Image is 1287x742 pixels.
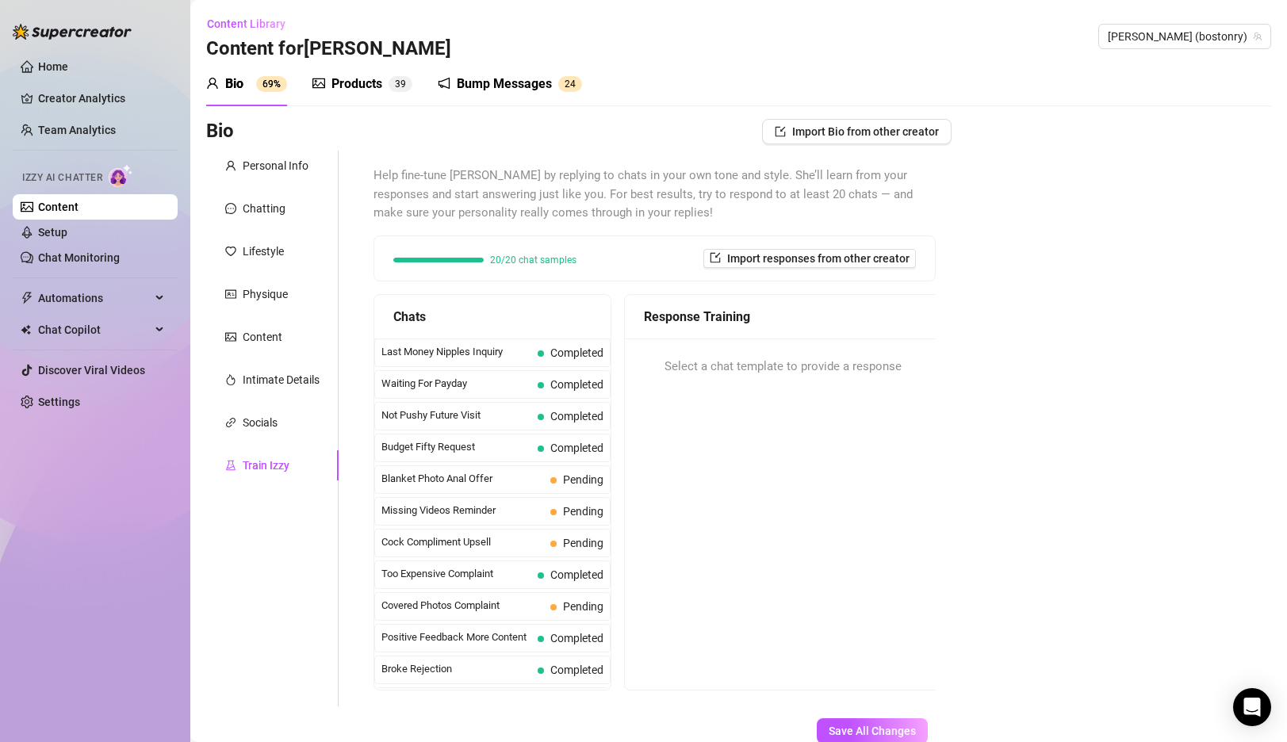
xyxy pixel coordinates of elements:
[381,344,531,360] span: Last Money Nipples Inquiry
[38,226,67,239] a: Setup
[381,534,544,550] span: Cock Compliment Upsell
[775,126,786,137] span: import
[38,124,116,136] a: Team Analytics
[727,252,910,265] span: Import responses from other creator
[1233,688,1271,726] div: Open Intercom Messenger
[225,460,236,471] span: experiment
[243,157,308,174] div: Personal Info
[225,160,236,171] span: user
[563,537,603,549] span: Pending
[38,251,120,264] a: Chat Monitoring
[550,346,603,359] span: Completed
[381,629,531,645] span: Positive Feedback More Content
[21,324,31,335] img: Chat Copilot
[550,568,603,581] span: Completed
[225,75,243,94] div: Bio
[256,76,287,92] sup: 69%
[563,505,603,518] span: Pending
[243,243,284,260] div: Lifestyle
[710,252,721,263] span: import
[38,317,151,342] span: Chat Copilot
[243,414,278,431] div: Socials
[563,600,603,613] span: Pending
[1253,32,1262,41] span: team
[381,471,544,487] span: Blanket Photo Anal Offer
[206,36,451,62] h3: Content for [PERSON_NAME]
[389,76,412,92] sup: 39
[381,566,531,582] span: Too Expensive Complaint
[225,331,236,342] span: picture
[550,664,603,676] span: Completed
[762,119,952,144] button: Import Bio from other creator
[381,439,531,455] span: Budget Fifty Request
[829,725,916,737] span: Save All Changes
[243,371,320,388] div: Intimate Details
[243,285,288,303] div: Physique
[225,203,236,214] span: message
[570,78,576,90] span: 4
[381,376,531,392] span: Waiting For Payday
[373,166,936,223] span: Help fine-tune [PERSON_NAME] by replying to chats in your own tone and style. She’ll learn from y...
[225,289,236,300] span: idcard
[243,328,282,346] div: Content
[1108,25,1262,48] span: Ryan (bostonry)
[38,60,68,73] a: Home
[206,77,219,90] span: user
[206,119,234,144] h3: Bio
[21,292,33,304] span: thunderbolt
[381,407,531,423] span: Not Pushy Future Visit
[243,457,289,474] div: Train Izzy
[703,249,916,268] button: Import responses from other creator
[558,76,582,92] sup: 24
[22,170,102,185] span: Izzy AI Chatter
[400,78,406,90] span: 9
[457,75,552,94] div: Bump Messages
[550,632,603,644] span: Completed
[563,473,603,486] span: Pending
[381,661,531,677] span: Broke Rejection
[381,503,544,518] span: Missing Videos Reminder
[109,164,133,187] img: AI Chatter
[225,246,236,257] span: heart
[38,86,165,111] a: Creator Analytics
[38,201,79,213] a: Content
[225,374,236,385] span: fire
[206,11,298,36] button: Content Library
[393,307,426,327] span: Chats
[13,24,132,40] img: logo-BBDzfeDw.svg
[312,77,325,90] span: picture
[792,125,939,138] span: Import Bio from other creator
[38,396,80,408] a: Settings
[490,255,576,265] span: 20/20 chat samples
[38,285,151,311] span: Automations
[381,598,544,614] span: Covered Photos Complaint
[243,200,285,217] div: Chatting
[38,364,145,377] a: Discover Viral Videos
[225,417,236,428] span: link
[395,78,400,90] span: 3
[550,378,603,391] span: Completed
[550,442,603,454] span: Completed
[644,307,921,327] div: Response Training
[665,358,902,377] span: Select a chat template to provide a response
[565,78,570,90] span: 2
[331,75,382,94] div: Products
[550,410,603,423] span: Completed
[207,17,285,30] span: Content Library
[438,77,450,90] span: notification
